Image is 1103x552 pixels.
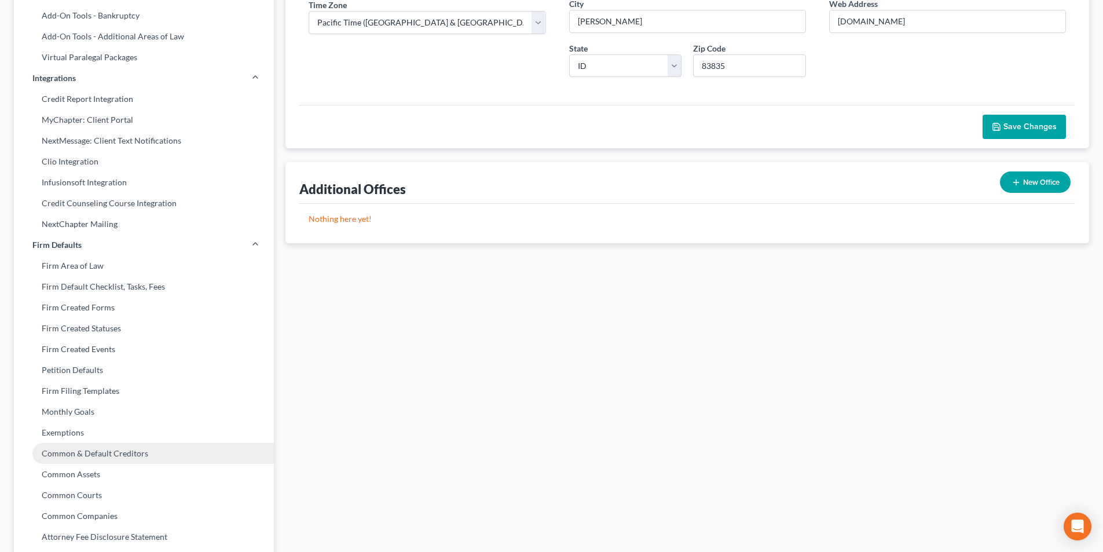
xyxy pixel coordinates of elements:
a: Common Companies [14,506,274,527]
a: Infusionsoft Integration [14,172,274,193]
a: Add-On Tools - Bankruptcy [14,5,274,26]
a: Common Assets [14,464,274,485]
a: NextChapter Mailing [14,214,274,235]
a: Integrations [14,68,274,89]
a: Firm Default Checklist, Tasks, Fees [14,276,274,297]
a: Firm Defaults [14,235,274,255]
span: Firm Defaults [32,239,82,251]
a: Add-On Tools - Additional Areas of Law [14,26,274,47]
input: XXXXX [693,54,806,78]
span: Integrations [32,72,76,84]
button: New Office [1000,171,1071,193]
input: Enter web address.... [830,10,1065,32]
div: Open Intercom Messenger [1064,513,1091,540]
span: Save Changes [1003,122,1057,131]
a: Common & Default Creditors [14,443,274,464]
input: Enter city... [570,10,805,32]
label: State [569,42,588,54]
a: Firm Created Forms [14,297,274,318]
a: Firm Created Events [14,339,274,360]
a: Attorney Fee Disclosure Statement [14,527,274,547]
a: NextMessage: Client Text Notifications [14,130,274,151]
a: Petition Defaults [14,360,274,381]
a: Credit Counseling Course Integration [14,193,274,214]
p: Nothing here yet! [309,213,1066,225]
a: Exemptions [14,422,274,443]
div: Additional Offices [299,181,406,198]
a: MyChapter: Client Portal [14,109,274,130]
a: Virtual Paralegal Packages [14,47,274,68]
label: Zip Code [693,42,725,54]
a: Credit Report Integration [14,89,274,109]
a: Firm Area of Law [14,255,274,276]
a: Firm Filing Templates [14,381,274,401]
a: Firm Created Statuses [14,318,274,339]
a: Common Courts [14,485,274,506]
a: Clio Integration [14,151,274,172]
a: Monthly Goals [14,401,274,422]
button: Save Changes [983,115,1066,139]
